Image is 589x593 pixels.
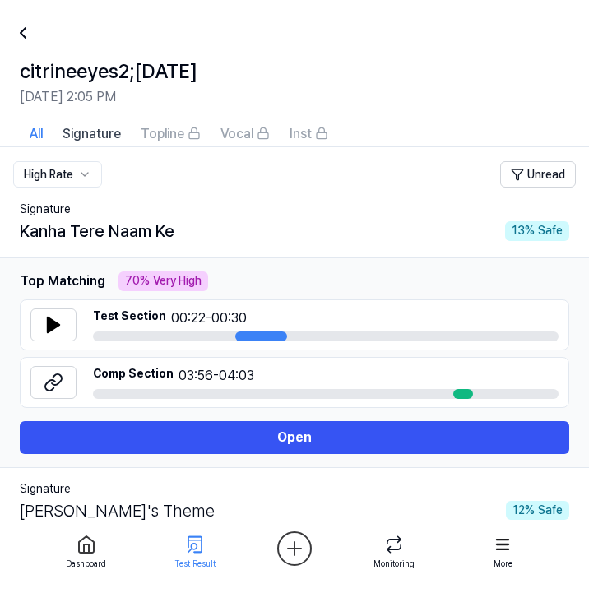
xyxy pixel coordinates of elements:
[20,87,569,107] h2: [DATE] 2:05 PM
[165,526,225,575] a: Test Result
[280,120,338,146] button: Inst
[30,124,43,144] span: All
[131,120,211,146] button: Topline
[118,271,208,291] div: Very High
[512,503,535,519] span: 12 %
[93,308,559,328] span: 00:22 - 00:30
[506,501,569,521] div: Safe
[141,124,184,144] span: Topline
[125,273,150,290] span: 70 %
[20,218,174,244] div: Kanha Tere Naam Ke
[20,56,197,87] h1: citrineeyes2;10-11-2025
[527,167,565,183] span: Unread
[20,120,53,146] button: All
[66,558,106,570] div: Dashboard
[500,161,576,188] button: Unread
[494,558,512,570] div: More
[220,124,253,144] span: Vocal
[373,558,415,570] div: Monitoring
[364,526,424,575] a: Monitoring
[20,202,569,218] div: Signature
[473,526,532,575] a: More
[63,124,121,144] span: Signature
[20,481,569,498] div: Signature
[211,120,280,146] button: Vocal
[174,558,216,570] div: Test Result
[57,526,116,575] a: Dashboard
[93,366,174,386] span: Comp Section
[20,498,215,524] div: [PERSON_NAME]'s Theme
[93,308,166,328] span: Test Section
[20,421,569,454] button: Open
[505,221,569,241] div: Safe
[512,223,535,239] span: 13 %
[290,124,312,144] span: Inst
[53,120,131,146] button: Signature
[20,271,105,291] div: Top Matching
[93,366,559,386] span: 03:56 - 04:03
